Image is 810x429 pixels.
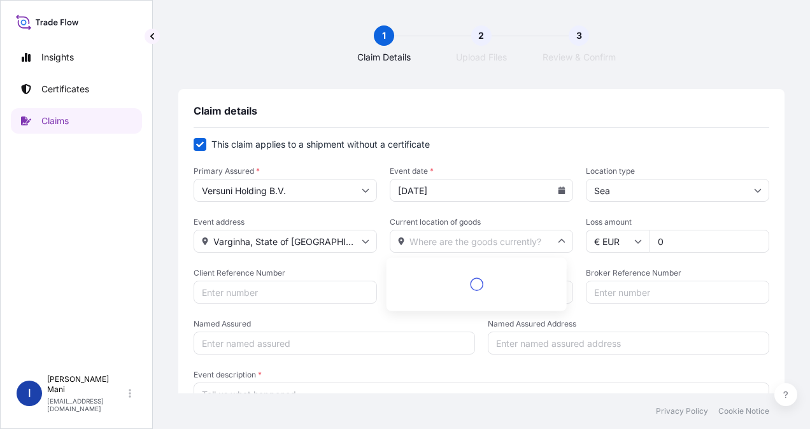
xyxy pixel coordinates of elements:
input: Where are the goods currently? [390,230,573,253]
input: Where did it happen? [194,230,377,253]
input: Enter number [586,281,769,304]
span: Review & Confirm [543,51,616,64]
p: [PERSON_NAME] Mani [47,374,126,395]
span: Named Assured [194,319,475,329]
span: Claim Details [357,51,411,64]
span: Upload Files [456,51,507,64]
span: 1 [382,29,386,42]
span: Event address [194,217,377,227]
input: Enter named assured address [488,332,769,355]
span: Location type [586,166,769,176]
span: Current location of goods [390,217,573,227]
p: Certificates [41,83,89,95]
span: Event description [194,370,769,380]
span: Client Reference Number [194,268,377,278]
p: Insights [41,51,74,64]
input: Enter number [194,281,377,304]
p: Claims [41,115,69,127]
span: Primary Assured [194,166,377,176]
a: Cookie Notice [718,406,769,416]
span: 3 [576,29,582,42]
p: [EMAIL_ADDRESS][DOMAIN_NAME] [47,397,126,412]
a: Insights [11,45,142,70]
a: Privacy Policy [656,406,708,416]
span: Claim details [194,104,257,117]
span: Broker Reference Number [586,268,769,278]
span: 2 [478,29,484,42]
a: Certificates [11,76,142,102]
span: Named Assured Address [488,319,769,329]
span: I [28,387,31,400]
a: Claims [11,108,142,134]
input: mm/dd/yyyy [390,179,573,202]
input: Enter named assured [194,332,475,355]
input: Select... [586,179,769,202]
p: This claim applies to a shipment without a certificate [211,138,430,151]
input: Select Primary Assured... [194,179,377,202]
span: Loss amount [586,217,769,227]
span: Event date [390,166,573,176]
